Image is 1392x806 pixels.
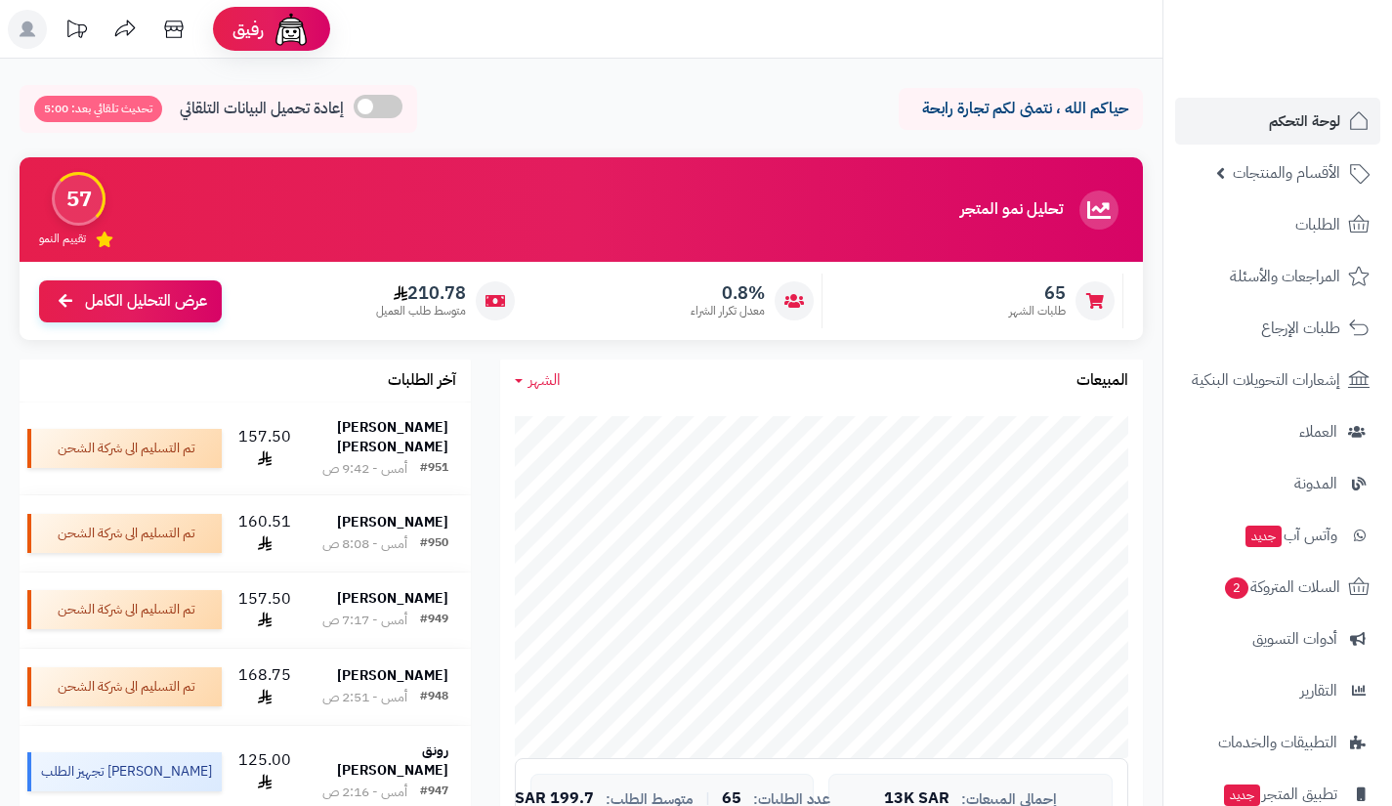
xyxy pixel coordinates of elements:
[1076,372,1128,390] h3: المبيعات
[27,590,222,629] div: تم التسليم الى شركة الشحن
[52,10,101,54] a: تحديثات المنصة
[1300,677,1337,704] span: التقارير
[337,588,448,609] strong: [PERSON_NAME]
[1233,159,1340,187] span: الأقسام والمنتجات
[1175,253,1380,300] a: المراجعات والأسئلة
[85,290,207,313] span: عرض التحليل الكامل
[1009,303,1066,319] span: طلبات الشهر
[272,10,311,49] img: ai-face.png
[34,96,162,122] span: تحديث تلقائي بعد: 5:00
[337,417,448,457] strong: [PERSON_NAME] [PERSON_NAME]
[337,741,448,781] strong: رونق [PERSON_NAME]
[1175,512,1380,559] a: وآتس آبجديد
[39,231,86,247] span: تقييم النمو
[1192,366,1340,394] span: إشعارات التحويلات البنكية
[1175,305,1380,352] a: طلبات الإرجاع
[1294,470,1337,497] span: المدونة
[322,688,407,707] div: أمس - 2:51 ص
[322,534,407,554] div: أمس - 8:08 ص
[27,667,222,706] div: تم التسليم الى شركة الشحن
[1175,201,1380,248] a: الطلبات
[1224,785,1260,806] span: جديد
[420,534,448,554] div: #950
[1175,667,1380,714] a: التقارير
[420,783,448,802] div: #947
[376,303,466,319] span: متوسط طلب العميل
[1175,357,1380,403] a: إشعارات التحويلات البنكية
[27,514,222,553] div: تم التسليم الى شركة الشحن
[1175,408,1380,455] a: العملاء
[230,495,300,572] td: 160.51
[515,369,561,392] a: الشهر
[1245,526,1282,547] span: جديد
[232,18,264,41] span: رفيق
[420,688,448,707] div: #948
[230,573,300,649] td: 157.50
[1299,418,1337,445] span: العملاء
[691,303,765,319] span: معدل تكرار الشراء
[337,665,448,686] strong: [PERSON_NAME]
[180,98,344,120] span: إعادة تحميل البيانات التلقائي
[420,459,448,479] div: #951
[960,201,1063,219] h3: تحليل نمو المتجر
[230,649,300,725] td: 168.75
[913,98,1128,120] p: حياكم الله ، نتمنى لكم تجارة رابحة
[230,403,300,494] td: 157.50
[705,791,710,806] span: |
[27,429,222,468] div: تم التسليم الى شركة الشحن
[1269,107,1340,135] span: لوحة التحكم
[39,280,222,322] a: عرض التحليل الكامل
[1230,263,1340,290] span: المراجعات والأسئلة
[1218,729,1337,756] span: التطبيقات والخدمات
[322,783,407,802] div: أمس - 2:16 ص
[1225,577,1248,599] span: 2
[1252,625,1337,653] span: أدوات التسويق
[376,282,466,304] span: 210.78
[1009,282,1066,304] span: 65
[1223,573,1340,601] span: السلات المتروكة
[691,282,765,304] span: 0.8%
[1259,15,1373,56] img: logo-2.png
[27,752,222,791] div: [PERSON_NAME] تجهيز الطلب
[388,372,456,390] h3: آخر الطلبات
[1175,460,1380,507] a: المدونة
[1295,211,1340,238] span: الطلبات
[337,512,448,532] strong: [PERSON_NAME]
[1175,564,1380,611] a: السلات المتروكة2
[1175,615,1380,662] a: أدوات التسويق
[1175,98,1380,145] a: لوحة التحكم
[528,368,561,392] span: الشهر
[420,611,448,630] div: #949
[322,459,407,479] div: أمس - 9:42 ص
[322,611,407,630] div: أمس - 7:17 ص
[1261,315,1340,342] span: طلبات الإرجاع
[1244,522,1337,549] span: وآتس آب
[1175,719,1380,766] a: التطبيقات والخدمات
